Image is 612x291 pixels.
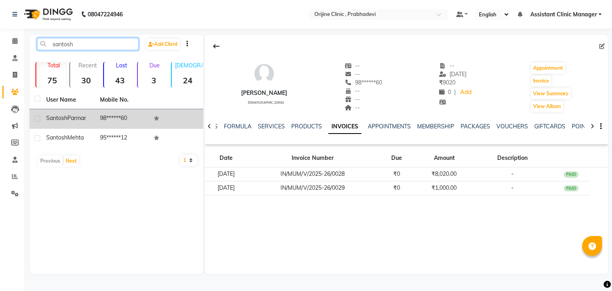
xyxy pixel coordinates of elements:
div: PAID [564,171,579,178]
span: 0 [439,88,451,96]
a: PACKAGES [461,123,490,130]
td: IN/MUM/V/2025-26/0029 [247,181,378,195]
span: Santosh [46,134,67,141]
span: -- [345,96,360,103]
a: GIFTCARDS [534,123,565,130]
span: Santosh [46,114,67,122]
span: [DEMOGRAPHIC_DATA] [248,100,284,104]
th: Amount [416,149,473,167]
button: View Album [531,101,563,112]
button: View Summary [531,88,571,99]
span: 9020 [439,79,455,86]
img: avatar [252,62,276,86]
p: Due [139,62,169,69]
td: ₹0 [377,181,416,195]
img: logo [20,3,75,26]
span: -- [345,62,360,69]
td: ₹1,000.00 [416,181,473,195]
span: Assistant Clinic Manager [530,10,597,19]
td: IN/MUM/V/2025-26/0028 [247,167,378,181]
th: Invoice Number [247,149,378,167]
a: PRODUCTS [291,123,322,130]
strong: 24 [172,75,203,85]
strong: 3 [138,75,169,85]
input: Search by Name/Mobile/Email/Code [37,38,139,50]
span: -- [439,62,454,69]
a: APPOINTMENTS [368,123,411,130]
span: | [454,88,456,96]
span: -- [345,71,360,78]
span: ₹ [439,79,443,86]
strong: 75 [36,75,68,85]
th: Mobile No. [95,91,149,109]
p: Recent [73,62,102,69]
td: [DATE] [205,181,247,195]
span: -- [345,87,360,94]
span: [DATE] [439,71,467,78]
button: Appointment [531,63,565,74]
strong: 30 [70,75,102,85]
td: [DATE] [205,167,247,181]
th: Due [377,149,416,167]
div: [PERSON_NAME] [241,89,287,97]
div: PAID [564,185,579,192]
a: SERVICES [258,123,285,130]
button: Next [64,155,79,167]
span: Parmar [67,114,86,122]
a: POINTS [572,123,592,130]
th: User Name [41,91,95,109]
span: Mehta [67,134,84,141]
a: FORMULA [224,123,251,130]
span: - [511,170,514,177]
td: ₹0 [377,167,416,181]
button: Invoice [531,75,551,87]
div: Back to Client [208,39,225,54]
a: MEMBERSHIP [417,123,454,130]
a: INVOICES [328,120,361,134]
p: Total [39,62,68,69]
th: Date [205,149,247,167]
p: [DEMOGRAPHIC_DATA] [175,62,203,69]
td: ₹8,020.00 [416,167,473,181]
b: 08047224946 [88,3,123,26]
th: Description [473,149,552,167]
span: -- [345,104,360,111]
span: - [511,184,514,191]
a: Add [459,87,473,98]
strong: 43 [104,75,135,85]
a: Add Client [146,39,180,50]
p: Lost [107,62,135,69]
a: VOUCHERS [496,123,528,130]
